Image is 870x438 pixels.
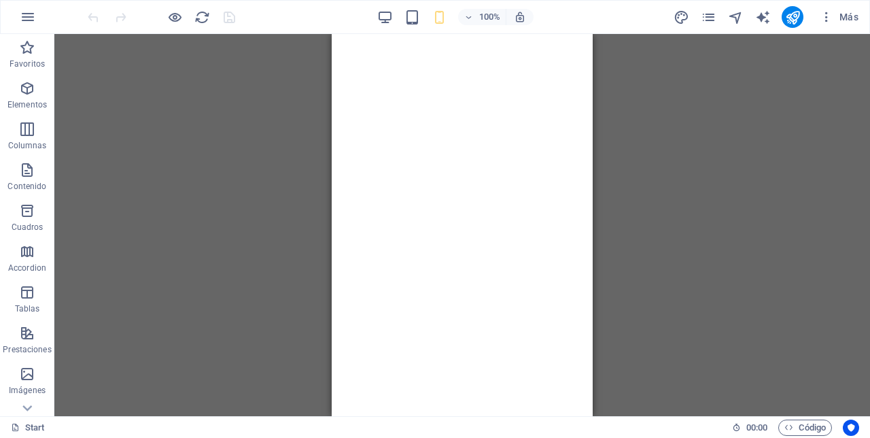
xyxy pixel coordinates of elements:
[11,420,45,436] a: Haz clic para cancelar la selección y doble clic para abrir páginas
[756,422,758,433] span: :
[782,6,803,28] button: publish
[820,10,858,24] span: Más
[728,10,744,25] i: Navegador
[167,9,183,25] button: Haz clic para salir del modo de previsualización y seguir editando
[784,420,826,436] span: Código
[7,99,47,110] p: Elementos
[754,9,771,25] button: text_generator
[10,58,45,69] p: Favoritos
[7,181,46,192] p: Contenido
[673,9,689,25] button: design
[194,10,210,25] i: Volver a cargar página
[727,9,744,25] button: navigator
[8,140,47,151] p: Columnas
[8,263,46,273] p: Accordion
[478,9,500,25] h6: 100%
[12,222,43,233] p: Cuadros
[194,9,210,25] button: reload
[778,420,832,436] button: Código
[674,10,689,25] i: Diseño (Ctrl+Alt+Y)
[732,420,768,436] h6: Tiempo de la sesión
[514,11,526,23] i: Al redimensionar, ajustar el nivel de zoom automáticamente para ajustarse al dispositivo elegido.
[15,303,40,314] p: Tablas
[701,10,716,25] i: Páginas (Ctrl+Alt+S)
[843,420,859,436] button: Usercentrics
[9,385,46,396] p: Imágenes
[755,10,771,25] i: AI Writer
[814,6,864,28] button: Más
[458,9,506,25] button: 100%
[3,344,51,355] p: Prestaciones
[746,420,767,436] span: 00 00
[700,9,716,25] button: pages
[785,10,801,25] i: Publicar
